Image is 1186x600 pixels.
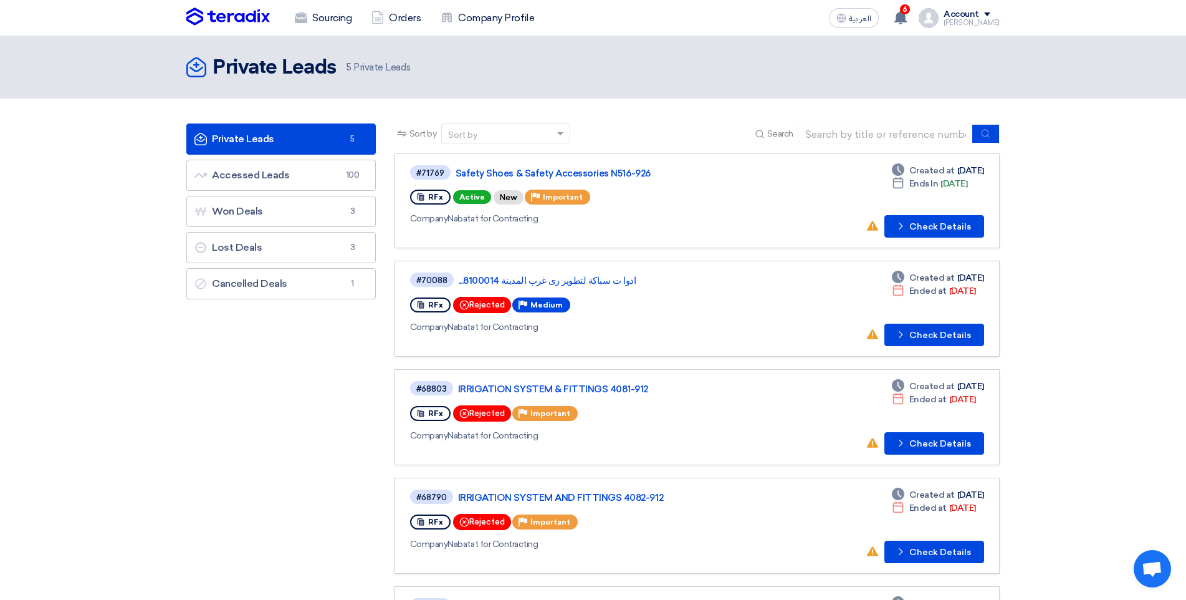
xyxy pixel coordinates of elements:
div: Open chat [1134,550,1171,588]
a: Company Profile [431,4,544,32]
span: Created at [909,164,955,177]
span: Important [530,409,570,418]
div: #70088 [416,276,447,284]
div: [DATE] [892,177,968,190]
span: 6 [900,4,910,14]
h2: Private Leads [213,56,337,80]
div: #68803 [416,385,447,393]
span: Active [453,190,491,204]
img: Teradix logo [186,7,270,26]
img: profile_test.png [919,8,939,28]
a: ادوا ت سباكة لتطوير رى غرب المدينة 8100014... [459,275,770,286]
div: Nabatat for Contracting [410,429,772,442]
span: العربية [849,14,871,23]
div: Rejected [453,514,511,530]
span: 5 [345,133,360,145]
span: RFx [428,301,443,309]
span: 1 [345,278,360,290]
span: Created at [909,380,955,393]
a: Lost Deals3 [186,232,376,263]
span: 100 [345,169,360,181]
div: [DATE] [892,380,984,393]
div: [DATE] [892,164,984,177]
span: Important [543,193,583,201]
div: [DATE] [892,501,976,515]
span: Company [410,322,448,332]
span: Search [767,127,793,140]
button: العربية [829,8,879,28]
a: Safety Shoes & Safety Accessories N516-926 [456,168,767,179]
span: Company [410,430,448,441]
span: 3 [345,241,360,254]
a: IRRIGATION SYSTEM & FITTINGS 4081-912 [458,384,770,395]
span: Company [410,213,448,224]
div: [DATE] [892,284,976,298]
span: 5 [347,62,351,73]
div: [DATE] [892,271,984,284]
span: Ends In [909,177,939,190]
button: Check Details [884,541,984,563]
span: Created at [909,488,955,501]
span: Company [410,539,448,549]
a: Private Leads5 [186,123,376,155]
div: [DATE] [892,393,976,406]
span: Created at [909,271,955,284]
button: Check Details [884,215,984,238]
div: Nabatat for Contracting [410,212,770,225]
span: Private Leads [347,60,410,75]
span: RFx [428,409,443,418]
input: Search by title or reference number [798,125,973,143]
a: Accessed Leads100 [186,160,376,191]
a: Sourcing [285,4,361,32]
span: Ended at [909,501,947,515]
div: Nabatat for Contracting [410,538,772,551]
span: RFx [428,193,443,201]
a: IRRIGATION SYSTEM AND FITTINGS 4082-912 [458,492,770,503]
div: Sort by [448,128,477,142]
span: RFx [428,518,443,526]
button: Check Details [884,324,984,346]
span: 3 [345,205,360,218]
button: Check Details [884,432,984,455]
div: [PERSON_NAME] [944,19,1000,26]
div: #71769 [416,169,444,177]
div: [DATE] [892,488,984,501]
span: Important [530,518,570,526]
a: Orders [361,4,431,32]
div: Nabatat for Contracting [410,321,773,334]
span: Ended at [909,393,947,406]
div: New [494,190,524,205]
a: Won Deals3 [186,196,376,227]
span: Sort by [409,127,437,140]
div: Account [944,9,979,20]
span: Medium [530,301,563,309]
span: Ended at [909,284,947,298]
div: Rejected [453,405,511,422]
a: Cancelled Deals1 [186,268,376,299]
div: #68790 [416,493,447,501]
div: Rejected [453,297,511,313]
